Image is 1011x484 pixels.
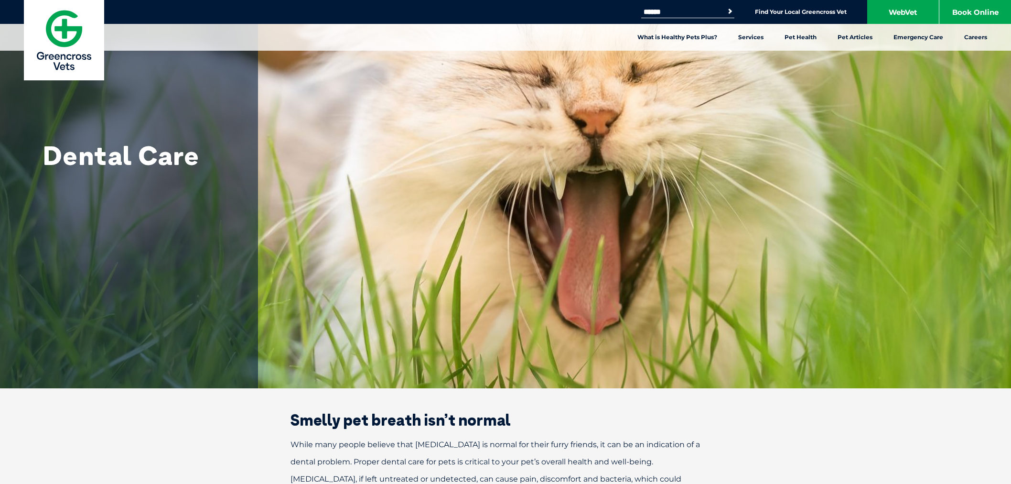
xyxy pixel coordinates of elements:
[954,24,998,51] a: Careers
[728,24,774,51] a: Services
[755,8,847,16] a: Find Your Local Greencross Vet
[725,7,735,16] button: Search
[627,24,728,51] a: What is Healthy Pets Plus?
[774,24,827,51] a: Pet Health
[883,24,954,51] a: Emergency Care
[827,24,883,51] a: Pet Articles
[43,141,234,170] h1: Dental Care
[290,410,511,429] span: Smelly pet breath isn’t normal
